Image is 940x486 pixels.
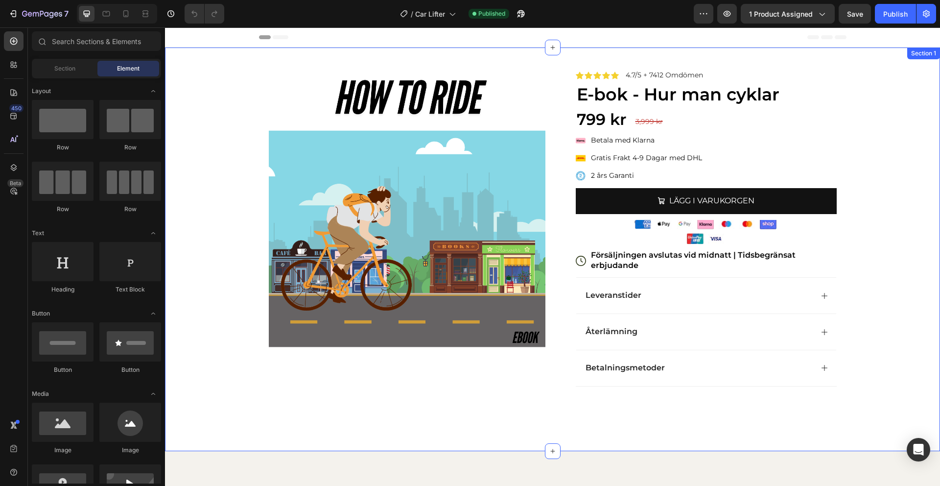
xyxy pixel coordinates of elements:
[185,4,224,24] div: Undo/Redo
[426,143,537,153] p: 2 års Garanti
[504,167,589,181] div: LÄGG I VARUKORGEN
[32,31,161,51] input: Search Sections & Elements
[54,64,75,73] span: Section
[32,389,49,398] span: Media
[99,446,161,455] div: Image
[883,9,908,19] div: Publish
[145,386,161,402] span: Toggle open
[165,27,940,486] iframe: Design area
[7,179,23,187] div: Beta
[415,9,445,19] span: Car Lifter
[9,104,23,112] div: 450
[145,225,161,241] span: Toggle open
[744,22,773,30] div: Section 1
[749,9,813,19] span: 1 product assigned
[32,285,94,294] div: Heading
[478,9,505,18] span: Published
[421,336,500,346] p: Betalningsmetoder
[32,309,50,318] span: Button
[741,4,835,24] button: 1 product assigned
[117,64,140,73] span: Element
[32,365,94,374] div: Button
[907,438,930,462] div: Open Intercom Messenger
[99,365,161,374] div: Button
[461,44,538,52] p: 4.7/5 + 7412 Omdömen
[426,108,537,118] p: Betala med Klarna
[145,306,161,321] span: Toggle open
[875,4,916,24] button: Publish
[32,205,94,214] div: Row
[64,8,69,20] p: 7
[411,161,672,187] button: LÄGG I VARUKORGEN
[470,87,672,101] div: 3,999 kr
[839,4,871,24] button: Save
[421,263,476,273] p: Leveranstider
[426,125,537,136] p: Gratis Frakt 4-9 Dagar med DHL
[468,193,614,217] img: gempages_581251560135197614-04e37caa-c5ca-4319-ace1-5253474e4230.png
[99,143,161,152] div: Row
[421,299,472,310] p: Återlämning
[99,285,161,294] div: Text Block
[145,83,161,99] span: Toggle open
[411,55,672,79] h1: E-bok - Hur man cyklar
[32,446,94,455] div: Image
[32,229,44,238] span: Text
[32,87,51,96] span: Layout
[4,4,73,24] button: 7
[32,143,94,152] div: Row
[99,205,161,214] div: Row
[426,223,671,243] p: Försäljningen avslutas vid midnatt | Tidsbegränsat erbjudande
[411,9,413,19] span: /
[411,81,672,103] div: 799 kr
[847,10,863,18] span: Save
